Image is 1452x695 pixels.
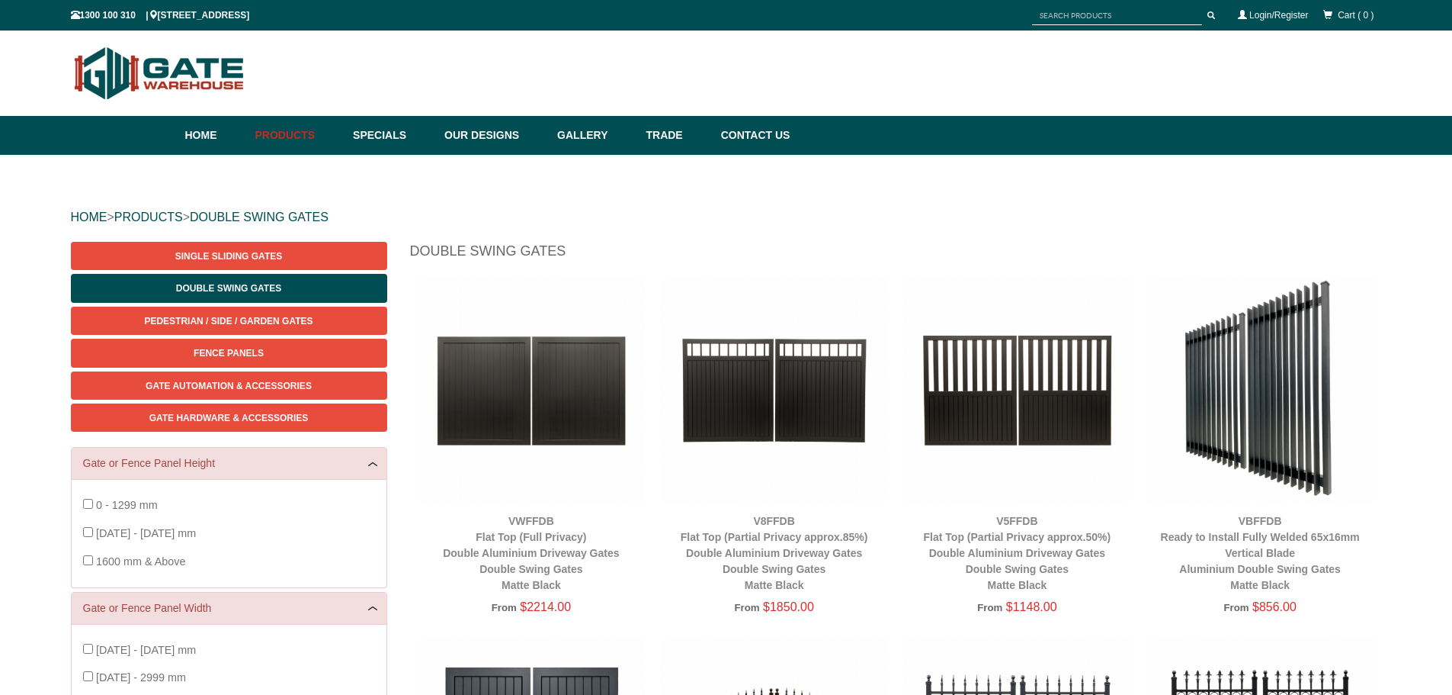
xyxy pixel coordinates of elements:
span: Fence Panels [194,348,264,359]
span: Pedestrian / Side / Garden Gates [144,316,313,327]
a: Contact Us [713,116,790,155]
span: $2214.00 [520,600,571,613]
a: Fence Panels [71,339,387,367]
div: > > [71,193,1382,242]
h1: Double Swing Gates [410,242,1382,269]
span: [DATE] - [DATE] mm [96,527,196,539]
span: Gate Hardware & Accessories [149,413,309,423]
span: $1850.00 [763,600,814,613]
span: Gate Automation & Accessories [146,381,312,391]
a: V8FFDBFlat Top (Partial Privacy approx.85%)Double Aluminium Driveway GatesDouble Swing GatesMatte... [681,515,868,591]
span: $1148.00 [1006,600,1057,613]
input: SEARCH PRODUCTS [1032,6,1202,25]
img: V8FFDB - Flat Top (Partial Privacy approx.85%) - Double Aluminium Driveway Gates - Double Swing G... [660,276,888,504]
img: V5FFDB - Flat Top (Partial Privacy approx.50%) - Double Aluminium Driveway Gates - Double Swing G... [903,276,1131,504]
a: Gate Automation & Accessories [71,372,387,400]
span: From [977,602,1002,613]
a: Specials [345,116,437,155]
a: Login/Register [1249,10,1308,21]
a: V5FFDBFlat Top (Partial Privacy approx.50%)Double Aluminium Driveway GatesDouble Swing GatesMatte... [924,515,1111,591]
a: Our Designs [437,116,550,155]
a: Single Sliding Gates [71,242,387,270]
span: From [1223,602,1248,613]
a: Products [248,116,346,155]
span: [DATE] - [DATE] mm [96,644,196,656]
span: $856.00 [1252,600,1297,613]
img: Gate Warehouse [71,38,248,108]
a: VBFFDBReady to Install Fully Welded 65x16mm Vertical BladeAluminium Double Swing GatesMatte Black [1161,515,1360,591]
span: 1300 100 310 | [STREET_ADDRESS] [71,10,250,21]
a: DOUBLE SWING GATES [190,211,329,224]
span: [DATE] - 2999 mm [96,671,186,684]
a: VWFFDBFlat Top (Full Privacy)Double Aluminium Driveway GatesDouble Swing GatesMatte Black [443,515,619,591]
span: Cart ( 0 ) [1338,10,1373,21]
a: PRODUCTS [114,211,183,224]
a: Pedestrian / Side / Garden Gates [71,307,387,335]
span: Single Sliding Gates [175,251,282,262]
a: Gate or Fence Panel Height [83,455,375,471]
a: Double Swing Gates [71,274,387,302]
img: VWFFDB - Flat Top (Full Privacy) - Double Aluminium Driveway Gates - Double Swing Gates - Matte B... [418,276,646,504]
span: From [492,602,517,613]
a: Gate or Fence Panel Width [83,600,375,616]
img: VBFFDB - Ready to Install Fully Welded 65x16mm Vertical Blade - Aluminium Double Swing Gates - Ma... [1146,276,1374,504]
span: Double Swing Gates [176,283,281,294]
span: From [734,602,759,613]
a: Gate Hardware & Accessories [71,404,387,432]
span: 1600 mm & Above [96,555,186,568]
a: Home [185,116,248,155]
a: HOME [71,211,107,224]
span: 0 - 1299 mm [96,499,158,511]
a: Trade [638,116,713,155]
a: Gallery [550,116,638,155]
